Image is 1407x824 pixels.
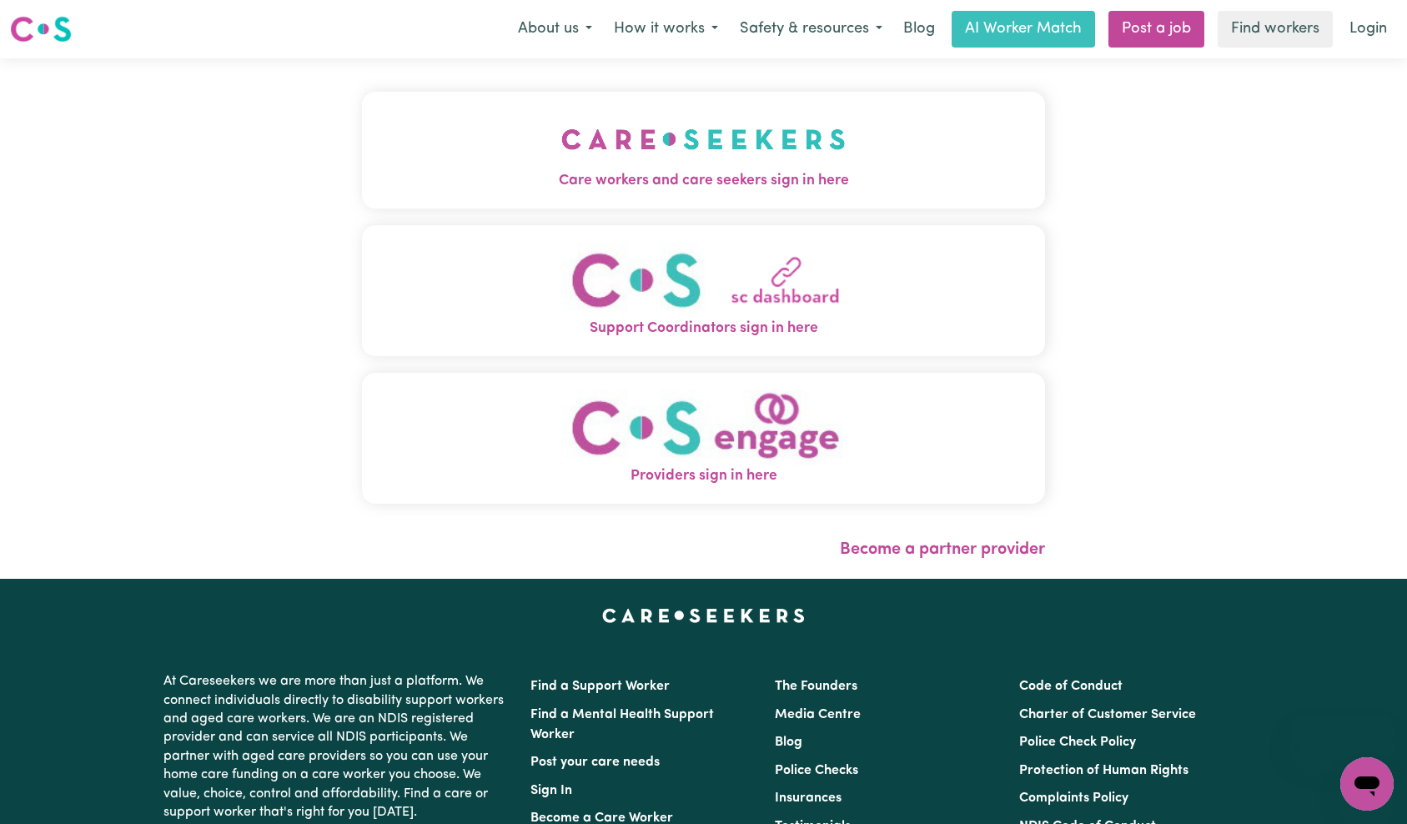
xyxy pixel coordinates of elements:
a: Complaints Policy [1019,791,1128,805]
a: Police Checks [775,764,858,777]
button: Support Coordinators sign in here [362,225,1046,356]
button: Safety & resources [729,12,893,47]
iframe: Button to launch messaging window [1340,757,1394,811]
a: Media Centre [775,708,861,721]
a: Find a Mental Health Support Worker [530,708,714,741]
a: The Founders [775,680,857,693]
a: Police Check Policy [1019,736,1136,749]
a: Careseekers logo [10,10,72,48]
a: Careseekers home page [602,609,805,622]
a: Sign In [530,784,572,797]
a: Insurances [775,791,842,805]
a: Login [1339,11,1397,48]
button: About us [507,12,603,47]
a: Find a Support Worker [530,680,670,693]
img: Careseekers logo [10,14,72,44]
a: Find workers [1218,11,1333,48]
a: Protection of Human Rights [1019,764,1188,777]
a: Charter of Customer Service [1019,708,1196,721]
a: Post a job [1108,11,1204,48]
a: Blog [775,736,802,749]
span: Care workers and care seekers sign in here [362,170,1046,192]
a: Post your care needs [530,756,660,769]
button: Providers sign in here [362,373,1046,504]
a: Become a partner provider [840,541,1045,558]
span: Support Coordinators sign in here [362,318,1046,339]
span: Providers sign in here [362,465,1046,487]
a: AI Worker Match [952,11,1095,48]
button: Care workers and care seekers sign in here [362,92,1046,209]
iframe: Message from company [1291,714,1394,751]
a: Blog [893,11,945,48]
a: Code of Conduct [1019,680,1123,693]
button: How it works [603,12,729,47]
